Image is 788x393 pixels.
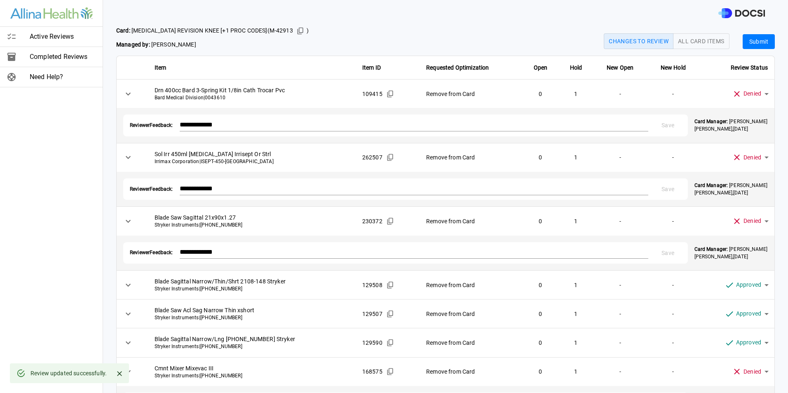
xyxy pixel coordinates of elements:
[362,64,381,71] strong: Item ID
[522,271,559,299] td: 0
[570,64,582,71] strong: Hold
[694,182,768,196] p: [PERSON_NAME] [PERSON_NAME] , [DATE]
[593,207,647,236] td: -
[362,310,382,318] span: 129507
[559,271,593,299] td: 1
[130,122,173,129] span: Reviewer Feedback:
[593,271,647,299] td: -
[607,64,633,71] strong: New Open
[694,182,728,188] strong: Card Manager:
[384,365,396,378] button: Copied!
[155,306,349,314] span: Blade Saw Acl Sag Narrow Thin xshort
[155,150,349,158] span: Sol Irr 450ml [MEDICAL_DATA] Irrisept Or Strl
[593,143,647,172] td: -
[113,367,126,380] button: Close
[384,308,396,320] button: Copied!
[362,217,382,225] span: 230372
[362,367,382,376] span: 168575
[155,86,349,94] span: Drn 400cc Bard 3-Spring Kit 1/8in Cath Trocar Pvc
[420,80,522,108] td: Remove from Card
[743,89,761,98] span: Denied
[719,331,774,354] div: Approved
[604,33,673,49] button: Changes to Review
[673,33,729,49] button: All Card Items
[30,72,96,82] span: Need Help?
[155,213,349,222] span: Blade Saw Sagittal 21x90x1.27
[130,249,173,256] span: Reviewer Feedback:
[420,271,522,299] td: Remove from Card
[694,119,728,124] strong: Card Manager:
[384,215,396,227] button: Copied!
[719,302,774,325] div: Approved
[726,360,774,384] div: Denied
[647,143,699,172] td: -
[559,328,593,357] td: 1
[420,207,522,236] td: Remove from Card
[420,299,522,328] td: Remove from Card
[426,64,489,71] strong: Requested Optimization
[362,339,382,347] span: 129590
[694,246,728,252] strong: Card Manager:
[534,64,548,71] strong: Open
[559,357,593,386] td: 1
[743,34,775,49] button: Submit
[116,41,150,48] strong: Managed by:
[593,357,647,386] td: -
[593,328,647,357] td: -
[116,25,309,37] span: [MEDICAL_DATA] REVISION KNEE [+1 PROC CODES] ( M-42913 )
[694,246,768,260] p: [PERSON_NAME] [PERSON_NAME] , [DATE]
[155,277,349,285] span: Blade Sagittal Narrow/Thin/Shrt 2108-148 Stryker
[420,357,522,386] td: Remove from Card
[694,118,768,133] p: [PERSON_NAME] [PERSON_NAME] , [DATE]
[155,94,349,101] span: Bard Medical Division | 0043610
[522,207,559,236] td: 0
[647,357,699,386] td: -
[155,364,349,372] span: Cmnt Mixer Mixevac III
[559,80,593,108] td: 1
[130,186,173,193] span: Reviewer Feedback:
[384,279,396,291] button: Copied!
[30,366,107,381] div: Review updated successfully.
[731,64,768,71] strong: Review Status
[522,143,559,172] td: 0
[420,328,522,357] td: Remove from Card
[155,314,349,321] span: Stryker Instruments | [PHONE_NUMBER]
[647,207,699,236] td: -
[155,343,349,350] span: Stryker Instruments | [PHONE_NUMBER]
[384,88,396,100] button: Copied!
[384,151,396,164] button: Copied!
[116,27,130,34] strong: Card:
[362,90,382,98] span: 109415
[10,7,93,19] img: Site Logo
[736,309,761,318] span: Approved
[155,158,349,165] span: Irrimax Corporation | ISEPT-450-[GEOGRAPHIC_DATA]
[559,207,593,236] td: 1
[155,335,349,343] span: Blade Sagittal Narrow/Lng [PHONE_NUMBER] Stryker
[384,337,396,349] button: Copied!
[719,273,774,297] div: Approved
[116,40,309,49] span: [PERSON_NAME]
[647,80,699,108] td: -
[726,82,774,105] div: Denied
[743,367,761,377] span: Denied
[30,52,96,62] span: Completed Reviews
[743,216,761,226] span: Denied
[522,80,559,108] td: 0
[30,32,96,42] span: Active Reviews
[522,299,559,328] td: 0
[593,80,647,108] td: -
[294,25,307,37] button: Copied!
[593,299,647,328] td: -
[647,328,699,357] td: -
[522,328,559,357] td: 0
[718,8,765,19] img: DOCSI Logo
[559,299,593,328] td: 1
[726,209,774,233] div: Denied
[743,153,761,162] span: Denied
[647,299,699,328] td: -
[155,64,167,71] strong: Item
[661,64,686,71] strong: New Hold
[155,372,349,379] span: Stryker Instruments | [PHONE_NUMBER]
[362,153,382,161] span: 262507
[155,222,349,229] span: Stryker Instruments | [PHONE_NUMBER]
